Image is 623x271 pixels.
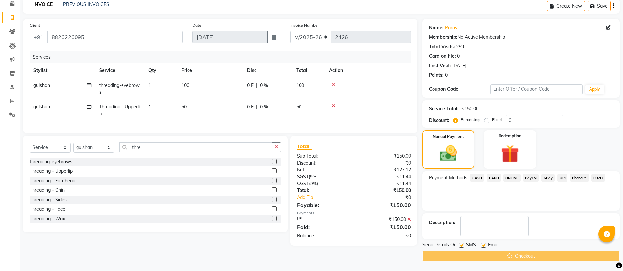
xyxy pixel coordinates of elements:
[457,53,460,60] div: 0
[292,180,354,187] div: ( )
[354,180,416,187] div: ₹11.44
[354,173,416,180] div: ₹11.44
[429,174,467,181] span: Payment Methods
[47,31,183,43] input: Search by Name/Mobile/Email/Code
[243,63,292,78] th: Disc
[296,82,304,88] span: 100
[292,216,354,223] div: UPI
[588,1,611,11] button: Save
[354,160,416,166] div: ₹0
[490,84,582,94] input: Enter Offer / Coupon Code
[292,194,364,201] a: Add Tip
[354,153,416,160] div: ₹150.00
[292,232,354,239] div: Balance :
[292,187,354,194] div: Total:
[30,51,416,63] div: Services
[99,104,140,117] span: Threading - Upperlip
[429,117,449,124] div: Discount:
[445,72,448,79] div: 0
[429,34,457,41] div: Membership:
[570,174,589,182] span: PhonePe
[422,242,456,250] span: Send Details On
[503,174,521,182] span: ONLINE
[30,206,65,213] div: Threading - Face
[30,215,65,222] div: Threading - Wax
[148,82,151,88] span: 1
[499,133,521,139] label: Redemption
[256,82,257,89] span: |
[292,166,354,173] div: Net:
[247,82,254,89] span: 0 F
[310,181,317,186] span: 9%
[452,62,466,69] div: [DATE]
[354,201,416,209] div: ₹150.00
[429,24,444,31] div: Name:
[292,160,354,166] div: Discount:
[354,216,416,223] div: ₹150.00
[434,144,462,163] img: _cash.svg
[33,82,50,88] span: gulshan
[429,62,451,69] div: Last Visit:
[260,82,268,89] span: 0 %
[297,174,309,180] span: SGST
[354,166,416,173] div: ₹127.12
[429,34,613,41] div: No Active Membership
[99,82,140,95] span: threading-eyebrows
[30,31,48,43] button: +91
[292,153,354,160] div: Sub Total:
[487,174,501,182] span: CARD
[429,72,444,79] div: Points:
[119,142,272,152] input: Search or Scan
[461,106,478,112] div: ₹150.00
[354,223,416,231] div: ₹150.00
[177,63,243,78] th: Price
[492,117,502,123] label: Fixed
[30,63,95,78] th: Stylist
[310,174,316,179] span: 9%
[445,24,457,31] a: Paras
[260,104,268,110] span: 0 %
[297,143,312,150] span: Total
[30,187,65,194] div: Threading - Chin
[145,63,177,78] th: Qty
[354,187,416,194] div: ₹150.00
[466,242,476,250] span: SMS
[296,104,301,110] span: 50
[30,177,75,184] div: Threading - Forehead
[591,174,605,182] span: LUZO
[292,201,354,209] div: Payable:
[496,143,524,165] img: _gift.svg
[181,82,189,88] span: 100
[30,168,73,175] div: Threading - Upperlip
[290,22,319,28] label: Invoice Number
[95,63,145,78] th: Service
[30,22,40,28] label: Client
[585,85,604,94] button: Apply
[433,134,464,140] label: Manual Payment
[354,232,416,239] div: ₹0
[63,1,109,7] a: PREVIOUS INVOICES
[292,173,354,180] div: ( )
[547,1,585,11] button: Create New
[297,210,411,216] div: Payments
[364,194,416,201] div: ₹0
[292,223,354,231] div: Paid:
[429,106,459,112] div: Service Total:
[429,86,490,93] div: Coupon Code
[30,158,72,165] div: threading-eyebrows
[247,104,254,110] span: 0 F
[557,174,567,182] span: UPI
[429,219,455,226] div: Description:
[429,53,456,60] div: Card on file:
[292,63,325,78] th: Total
[470,174,484,182] span: CASH
[30,196,67,203] div: Threading - Sides
[33,104,50,110] span: gulshan
[488,242,499,250] span: Email
[148,104,151,110] span: 1
[297,181,309,186] span: CGST
[541,174,555,182] span: GPay
[192,22,201,28] label: Date
[523,174,539,182] span: PayTM
[456,43,464,50] div: 259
